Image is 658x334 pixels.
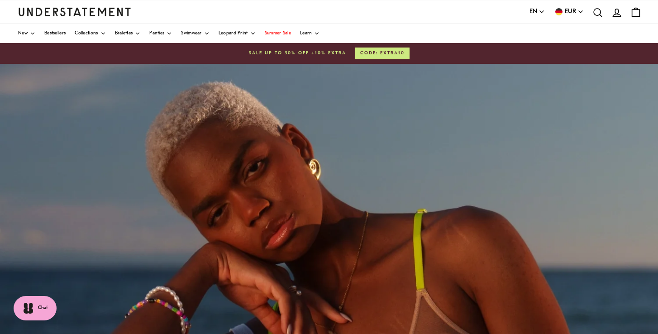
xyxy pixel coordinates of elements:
a: Panties [149,24,172,43]
span: Learn [300,31,312,36]
span: Leopard Print [219,31,248,36]
button: EUR [554,7,584,17]
span: SALE UP TO 50% OFF +10% EXTRA [249,50,346,57]
span: Chat [38,305,48,312]
a: Swimwear [181,24,209,43]
a: Collections [75,24,105,43]
button: EN [529,7,545,17]
span: Panties [149,31,164,36]
a: Summer Sale [265,24,291,43]
a: Leopard Print [219,24,256,43]
span: Bralettes [115,31,133,36]
button: CODE: EXTRA10 [355,48,410,59]
a: New [18,24,35,43]
span: New [18,31,28,36]
span: EUR [565,7,576,17]
span: EN [529,7,537,17]
a: Bralettes [115,24,141,43]
a: SALE UP TO 50% OFF +10% EXTRACODE: EXTRA10 [18,48,640,59]
span: Swimwear [181,31,201,36]
span: Collections [75,31,98,36]
a: Understatement Homepage [18,8,131,16]
span: Summer Sale [265,31,291,36]
a: Learn [300,24,320,43]
a: Bestsellers [44,24,66,43]
button: Chat [14,296,57,320]
span: Bestsellers [44,31,66,36]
